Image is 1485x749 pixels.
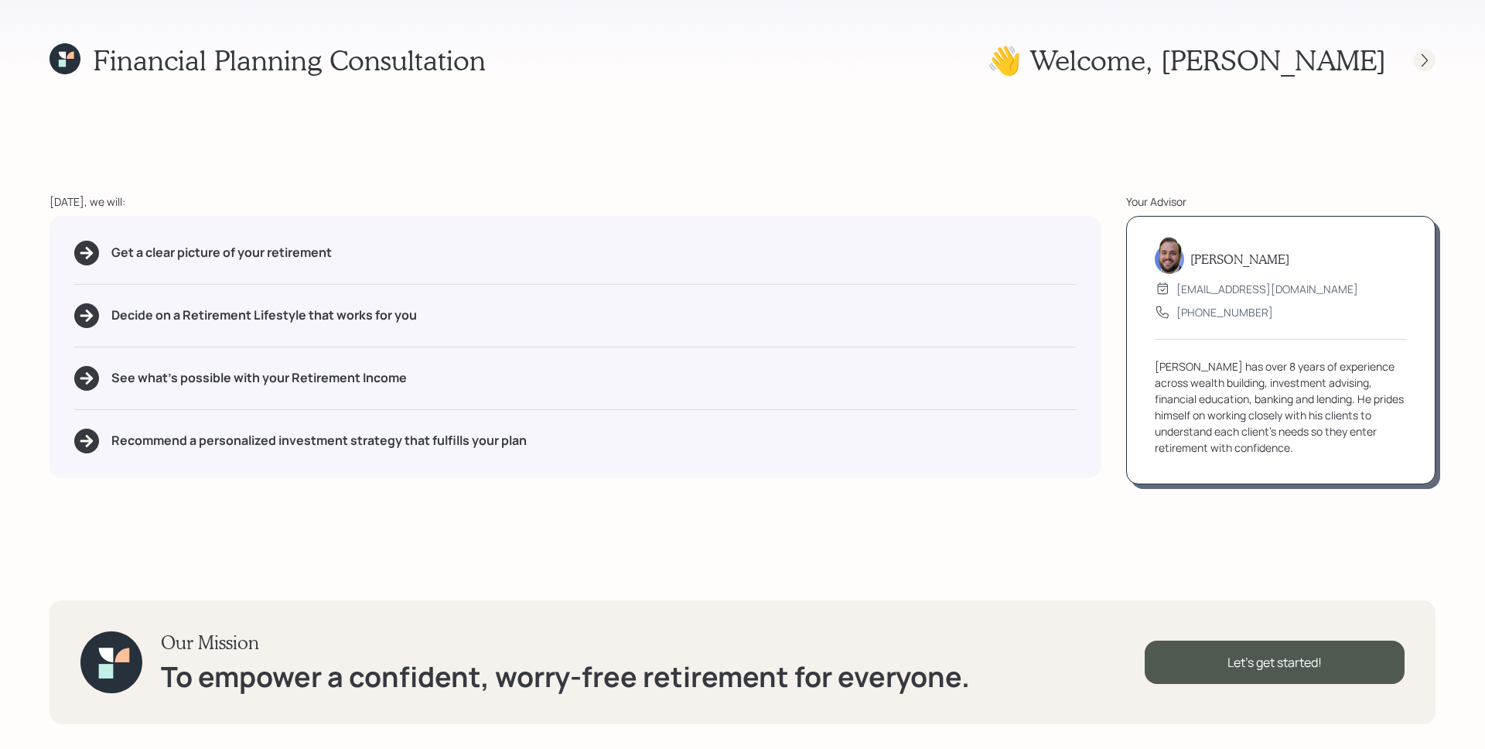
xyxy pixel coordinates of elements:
h5: Decide on a Retirement Lifestyle that works for you [111,308,417,323]
div: [PHONE_NUMBER] [1176,304,1273,320]
h1: To empower a confident, worry-free retirement for everyone. [161,660,970,693]
div: [PERSON_NAME] has over 8 years of experience across wealth building, investment advising, financi... [1155,358,1407,456]
div: [EMAIL_ADDRESS][DOMAIN_NAME] [1176,281,1358,297]
div: Your Advisor [1126,193,1435,210]
h5: See what's possible with your Retirement Income [111,371,407,385]
h5: Recommend a personalized investment strategy that fulfills your plan [111,433,527,448]
img: james-distasi-headshot.png [1155,237,1184,274]
div: Let's get started! [1145,641,1405,684]
h5: Get a clear picture of your retirement [111,245,332,260]
h1: Financial Planning Consultation [93,43,486,77]
h5: [PERSON_NAME] [1190,251,1289,266]
h3: Our Mission [161,631,970,654]
h1: 👋 Welcome , [PERSON_NAME] [987,43,1386,77]
div: [DATE], we will: [49,193,1101,210]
